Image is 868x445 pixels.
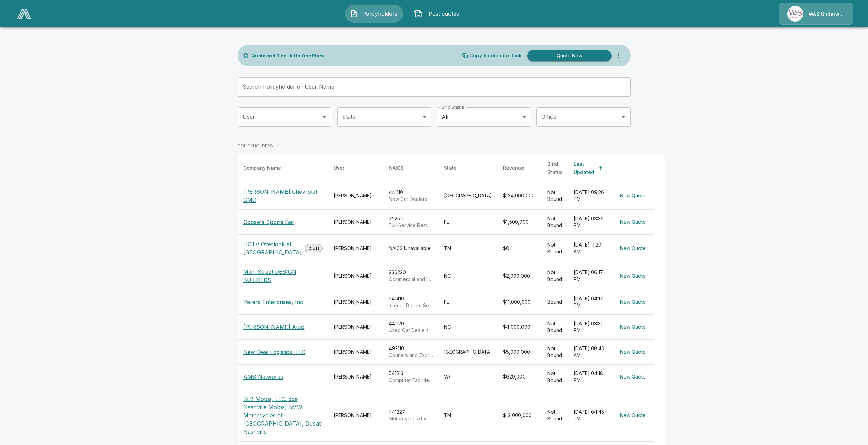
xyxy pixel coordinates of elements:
[334,272,378,279] div: [PERSON_NAME]
[334,348,378,355] div: [PERSON_NAME]
[503,164,524,172] div: Revenue
[617,190,648,202] button: New Quote
[498,315,542,340] td: $4,000,000
[389,222,433,229] p: Full-Service Restaurants
[568,340,612,365] td: [DATE] 08:40 AM
[345,5,403,23] button: Policyholders IconPolicyholders
[361,10,398,18] span: Policyholders
[787,6,803,22] img: Agency Icon
[542,365,568,389] td: Not Bound
[389,415,433,422] p: Motorcycle, ATV, and All Other Motor Vehicle Dealers
[389,276,433,283] p: Commercial and Institutional Building Construction
[617,270,648,282] button: New Quote
[243,268,323,284] p: Main Street DESIGN BUILDERS
[17,9,31,19] img: AA Logo
[350,10,358,18] img: Policyholders Icon
[389,164,403,172] div: NAICS
[334,245,378,252] div: [PERSON_NAME]
[389,352,433,359] p: Couriers and Express Delivery Services
[568,235,612,262] td: [DATE] 11:20 AM
[568,210,612,235] td: [DATE] 03:39 PM
[568,315,612,340] td: [DATE] 03:31 PM
[542,315,568,340] td: Not Bound
[568,365,612,389] td: [DATE] 04:18 PM
[527,50,612,61] button: Quote Now
[439,182,498,210] td: [GEOGRAPHIC_DATA]
[243,348,305,356] p: New Deal Logistics, LLC
[439,340,498,365] td: [GEOGRAPHIC_DATA]
[389,409,433,422] div: 441227
[334,192,378,199] div: [PERSON_NAME]
[617,296,648,309] button: New Quote
[439,290,498,315] td: FL
[389,345,433,359] div: 492110
[334,412,378,419] div: [PERSON_NAME]
[542,262,568,290] td: Not Bound
[439,210,498,235] td: FL
[389,302,433,309] p: Interior Design Services
[498,182,542,210] td: $134,000,000
[542,154,568,182] th: Bind Status
[389,377,433,384] p: Computer Facilities Management Services
[574,160,594,176] div: Last Updated
[389,327,433,334] p: Used Car Dealers
[243,298,305,306] p: Perers Enterprises, Inc.
[469,53,522,58] p: Copy Application Link
[243,218,294,226] p: Goose's Sports Bar
[389,189,433,203] div: 441110
[334,164,344,172] div: User
[439,389,498,442] td: TN
[334,373,378,380] div: [PERSON_NAME]
[409,5,468,23] button: Past quotes IconPast quotes
[542,210,568,235] td: Not Bound
[568,182,612,210] td: [DATE] 09:26 PM
[439,235,498,262] td: TN
[437,107,531,127] div: All
[442,104,464,110] label: Bind Status
[498,365,542,389] td: $629,000
[568,262,612,290] td: [DATE] 06:17 PM
[612,49,625,62] button: more
[617,409,648,422] button: New Quote
[619,112,628,122] button: Open
[243,373,283,381] p: AMS Networks
[617,346,648,358] button: New Quote
[498,340,542,365] td: $5,000,000
[444,164,457,172] div: State
[617,371,648,383] button: New Quote
[389,196,433,203] p: New Car Dealers
[542,235,568,262] td: Not Bound
[251,54,326,58] p: Quote and Bind. All in One Place.
[617,321,648,333] button: New Quote
[389,269,433,283] div: 236220
[542,340,568,365] td: Not Bound
[238,143,273,149] p: POLICYHOLDERS
[617,242,648,255] button: New Quote
[243,188,323,204] p: [PERSON_NAME] Chevrolet GMC
[542,290,568,315] td: Bound
[809,11,845,18] p: W&S Underwriters
[243,395,323,436] p: BLB Motos, LLC. dba Nashville Motos, BMW Motorcycles of [GEOGRAPHIC_DATA], Ducati Nashville
[568,290,612,315] td: [DATE] 04:17 PM
[542,182,568,210] td: Not Bound
[334,219,378,225] div: [PERSON_NAME]
[243,323,305,331] p: [PERSON_NAME] Auto
[498,235,542,262] td: $0
[389,320,433,334] div: 441120
[389,370,433,384] div: 541513
[334,299,378,306] div: [PERSON_NAME]
[320,112,329,122] button: Open
[542,389,568,442] td: Not Bound
[439,262,498,290] td: NC
[334,324,378,330] div: [PERSON_NAME]
[498,262,542,290] td: $2,000,000
[568,389,612,442] td: [DATE] 04:45 PM
[498,389,542,442] td: $12,000,000
[779,3,853,25] a: Agency IconW&S Underwriters
[498,290,542,315] td: $11,000,000
[420,112,429,122] button: Open
[389,215,433,229] div: 722511
[414,10,422,18] img: Past quotes Icon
